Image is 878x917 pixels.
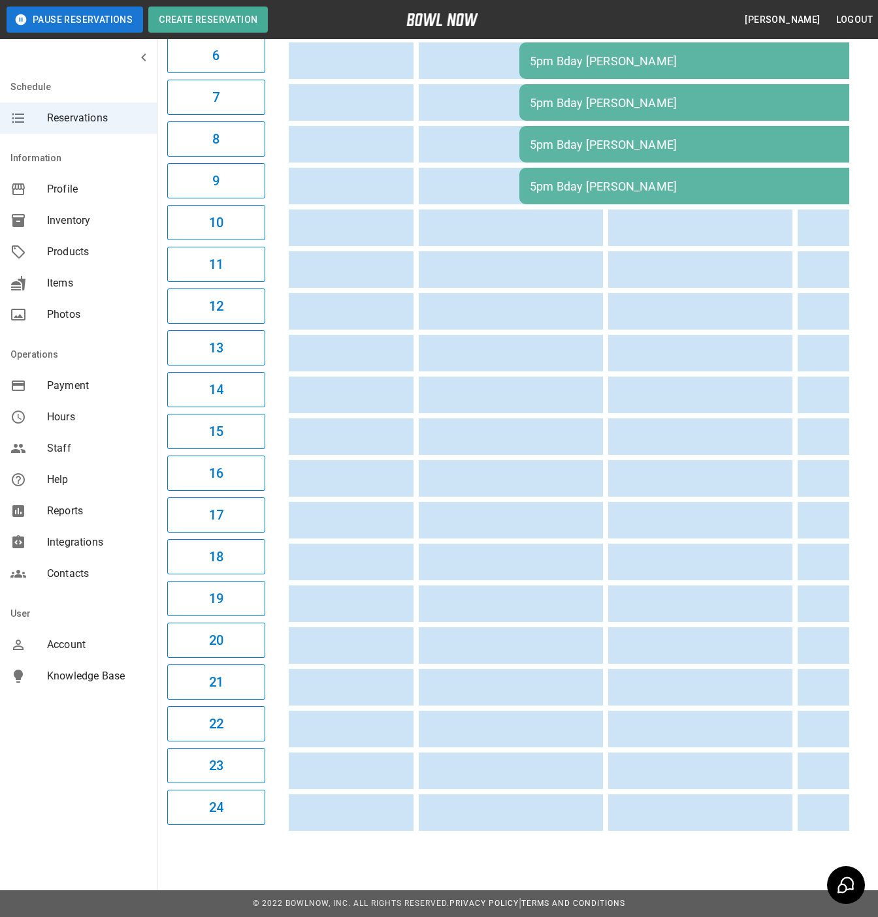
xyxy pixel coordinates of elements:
[212,87,219,108] h6: 7
[167,163,265,198] button: 9
[7,7,143,33] button: Pause Reservations
[209,755,223,776] h6: 23
[209,505,223,525] h6: 17
[47,472,146,488] span: Help
[209,421,223,442] h6: 15
[167,581,265,616] button: 19
[212,45,219,66] h6: 6
[253,899,449,908] span: © 2022 BowlNow, Inc. All Rights Reserved.
[209,254,223,275] h6: 11
[406,13,478,26] img: logo
[449,899,519,908] a: Privacy Policy
[209,379,223,400] h6: 14
[167,706,265,741] button: 22
[167,748,265,783] button: 23
[209,713,223,734] h6: 22
[209,546,223,567] h6: 18
[47,275,146,291] span: Items
[167,330,265,365] button: 13
[47,307,146,322] span: Photos
[167,414,265,449] button: 15
[209,337,223,358] h6: 13
[47,213,146,228] span: Inventory
[47,181,146,197] span: Profile
[47,668,146,684] span: Knowledge Base
[167,539,265,574] button: 18
[209,588,223,609] h6: 19
[167,80,265,115] button: 7
[521,899,625,908] a: Terms and Conditions
[47,566,146,582] span: Contacts
[167,497,265,533] button: 17
[167,790,265,825] button: 24
[47,535,146,550] span: Integrations
[831,8,878,32] button: Logout
[47,637,146,653] span: Account
[167,247,265,282] button: 11
[740,8,825,32] button: [PERSON_NAME]
[47,441,146,456] span: Staff
[47,409,146,425] span: Hours
[209,463,223,484] h6: 16
[209,630,223,651] h6: 20
[47,378,146,394] span: Payment
[212,170,219,191] h6: 9
[167,288,265,324] button: 12
[47,244,146,260] span: Products
[47,503,146,519] span: Reports
[167,372,265,407] button: 14
[167,38,265,73] button: 6
[209,672,223,692] h6: 21
[212,129,219,149] h6: 8
[209,296,223,317] h6: 12
[167,121,265,157] button: 8
[167,205,265,240] button: 10
[148,7,268,33] button: Create Reservation
[47,110,146,126] span: Reservations
[167,664,265,700] button: 21
[209,212,223,233] h6: 10
[209,797,223,818] h6: 24
[167,623,265,658] button: 20
[167,456,265,491] button: 16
